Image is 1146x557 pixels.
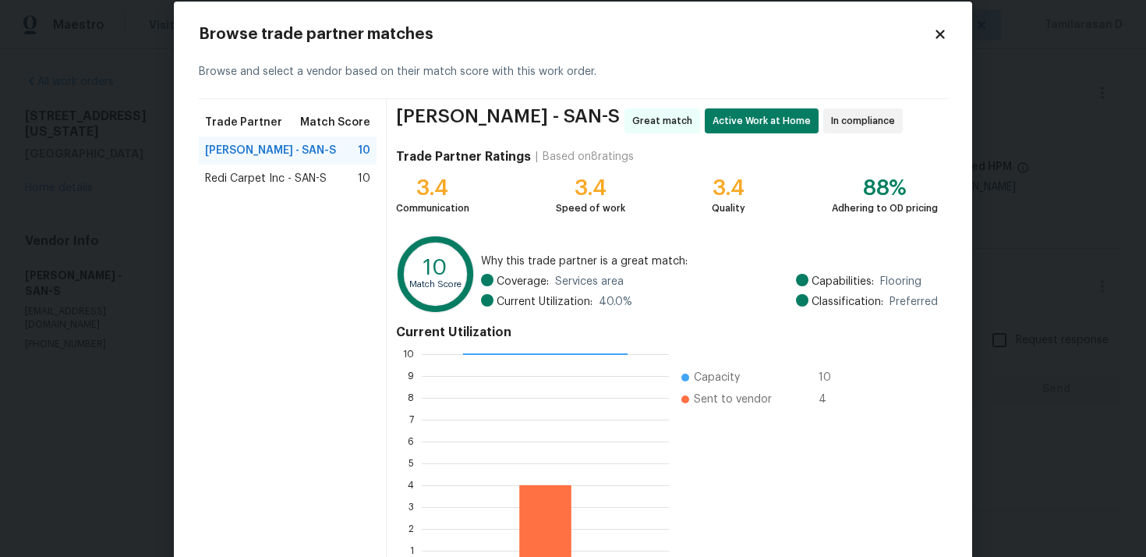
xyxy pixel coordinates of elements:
[408,437,414,446] text: 6
[632,113,699,129] span: Great match
[712,180,745,196] div: 3.4
[713,113,817,129] span: Active Work at Home
[205,143,336,158] span: [PERSON_NAME] - SAN-S
[812,294,883,310] span: Classification:
[531,149,543,165] div: |
[599,294,632,310] span: 40.0 %
[832,200,938,216] div: Adhering to OD pricing
[423,257,447,278] text: 10
[409,415,414,424] text: 7
[199,27,933,42] h2: Browse trade partner matches
[396,325,938,340] h4: Current Utilization
[819,392,844,407] span: 4
[556,180,625,196] div: 3.4
[409,459,414,468] text: 5
[199,45,947,99] div: Browse and select a vendor based on their match score with this work order.
[205,171,327,186] span: Redi Carpet Inc - SAN-S
[408,481,414,490] text: 4
[481,254,938,269] span: Why this trade partner is a great match:
[396,108,620,133] span: [PERSON_NAME] - SAN-S
[409,524,414,534] text: 2
[408,393,414,403] text: 8
[556,200,625,216] div: Speed of work
[396,180,469,196] div: 3.4
[819,370,844,385] span: 10
[300,115,370,130] span: Match Score
[408,371,414,381] text: 9
[555,274,624,289] span: Services area
[358,143,370,158] span: 10
[497,294,592,310] span: Current Utilization:
[832,180,938,196] div: 88%
[880,274,921,289] span: Flooring
[712,200,745,216] div: Quality
[890,294,938,310] span: Preferred
[409,280,462,289] text: Match Score
[396,149,531,165] h4: Trade Partner Ratings
[694,392,772,407] span: Sent to vendor
[831,113,901,129] span: In compliance
[396,200,469,216] div: Communication
[205,115,282,130] span: Trade Partner
[694,370,740,385] span: Capacity
[410,546,414,555] text: 1
[497,274,549,289] span: Coverage:
[812,274,874,289] span: Capabilities:
[543,149,634,165] div: Based on 8 ratings
[409,502,414,512] text: 3
[358,171,370,186] span: 10
[403,349,414,359] text: 10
